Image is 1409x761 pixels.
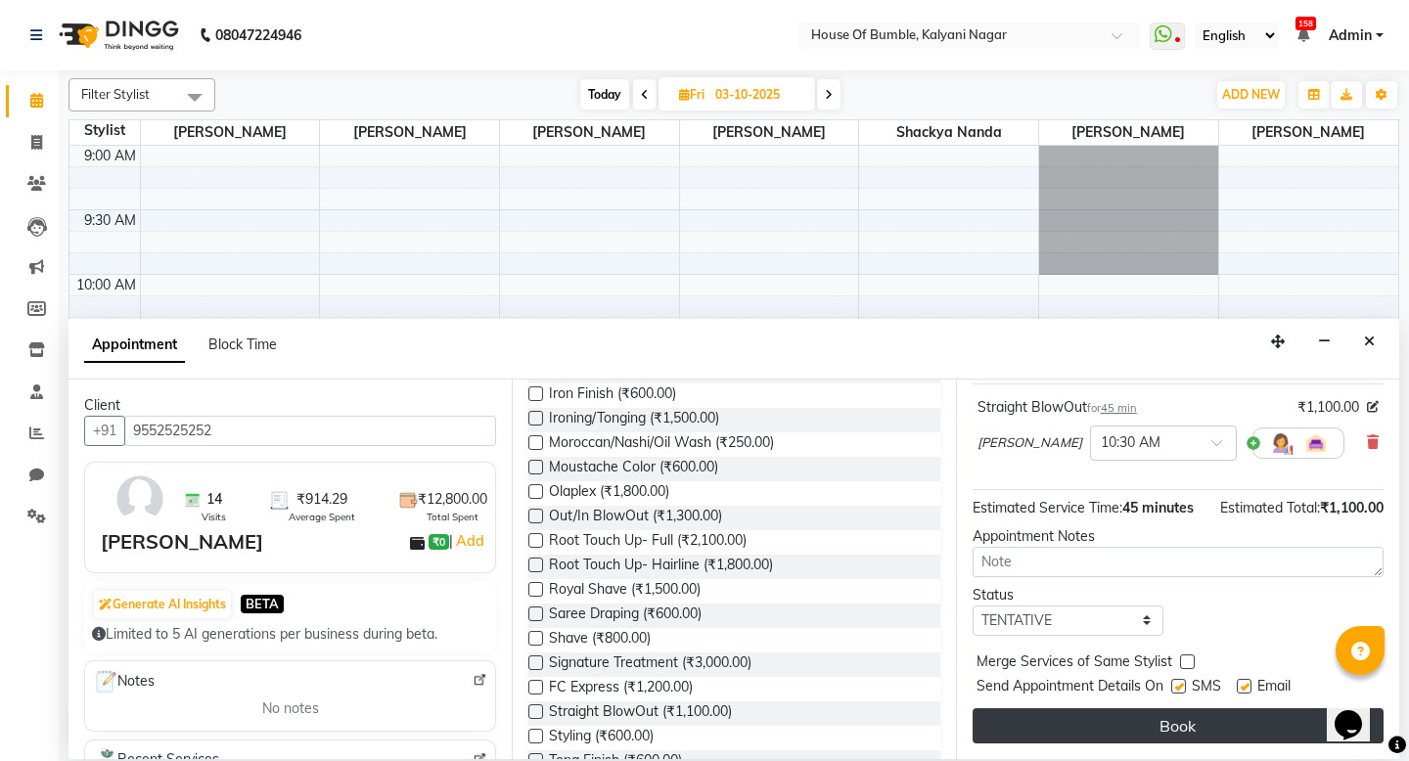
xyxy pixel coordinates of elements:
span: Estimated Service Time: [973,499,1122,516]
span: Total Spent [427,510,478,524]
button: +91 [84,416,125,446]
span: Styling (₹600.00) [549,726,654,750]
span: SMS [1192,676,1221,700]
span: Root Touch Up- Hairline (₹1,800.00) [549,555,773,579]
span: Iron Finish (₹600.00) [549,383,676,408]
img: Interior.png [1304,431,1328,455]
span: Royal Shave (₹1,500.00) [549,579,701,604]
span: Filter Stylist [81,86,150,102]
small: for [1087,401,1137,415]
span: Average Spent [289,510,355,524]
span: ₹914.29 [296,489,347,510]
span: Moroccan/Nashi/Oil Wash (₹250.00) [549,432,774,457]
span: Appointment [84,328,185,363]
span: Olaplex (₹1,800.00) [549,481,669,506]
span: 45 min [1101,401,1137,415]
div: Client [84,395,496,416]
iframe: chat widget [1327,683,1389,741]
input: Search by Name/Mobile/Email/Code [124,416,496,446]
span: 158 [1295,17,1316,30]
span: [PERSON_NAME] [141,120,320,145]
span: [PERSON_NAME] [1219,120,1398,145]
div: Straight BlowOut [977,397,1137,418]
div: 10:00 AM [72,275,140,295]
span: ADD NEW [1222,87,1280,102]
button: Generate AI Insights [94,591,231,618]
span: [PERSON_NAME] [500,120,679,145]
div: Status [973,585,1163,605]
span: Block Time [208,336,277,353]
span: BETA [241,595,284,613]
span: ₹0 [429,534,449,550]
span: Root Touch Up- Full (₹2,100.00) [549,530,747,555]
span: Out/In BlowOut (₹1,300.00) [549,506,722,530]
span: Send Appointment Details On [977,676,1163,700]
span: Merge Services of Same Stylist [977,651,1172,676]
button: Book [973,708,1384,743]
div: [PERSON_NAME] [101,527,263,557]
span: Estimated Total: [1220,499,1320,516]
span: [PERSON_NAME] [977,433,1082,453]
span: Straight BlowOut (₹1,100.00) [549,701,732,726]
div: Limited to 5 AI generations per business during beta. [92,624,488,645]
i: Edit price [1367,401,1379,413]
span: ₹12,800.00 [418,489,487,510]
img: Hairdresser.png [1269,431,1293,455]
div: Stylist [69,120,140,141]
span: Shave (₹800.00) [549,628,651,652]
span: Email [1257,676,1291,700]
span: 14 [206,489,222,510]
div: Appointment Notes [973,526,1384,547]
span: | [449,529,487,553]
img: logo [50,8,184,63]
div: 9:00 AM [80,146,140,166]
span: Today [580,79,629,110]
span: 45 minutes [1122,499,1194,516]
button: Close [1355,327,1384,357]
span: Signature Treatment (₹3,000.00) [549,652,751,677]
button: ADD NEW [1217,81,1285,109]
span: Notes [93,669,155,694]
span: FC Express (₹1,200.00) [549,677,693,701]
span: Visits [202,510,226,524]
span: [PERSON_NAME] [680,120,859,145]
img: avatar [112,470,168,527]
span: ₹1,100.00 [1297,397,1359,418]
input: 2025-10-03 [709,80,807,110]
span: [PERSON_NAME] [320,120,499,145]
span: Saree Draping (₹600.00) [549,604,702,628]
a: 158 [1297,26,1309,44]
span: Fri [674,87,709,102]
span: Moustache Color (₹600.00) [549,457,718,481]
span: Ironing/Tonging (₹1,500.00) [549,408,719,432]
a: Add [453,529,487,553]
div: 9:30 AM [80,210,140,231]
b: 08047224946 [215,8,301,63]
span: [PERSON_NAME] [1039,120,1218,145]
span: Admin [1329,25,1372,46]
span: ₹1,100.00 [1320,499,1384,516]
span: No notes [262,698,319,719]
span: Shackya Nanda [859,120,1038,145]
